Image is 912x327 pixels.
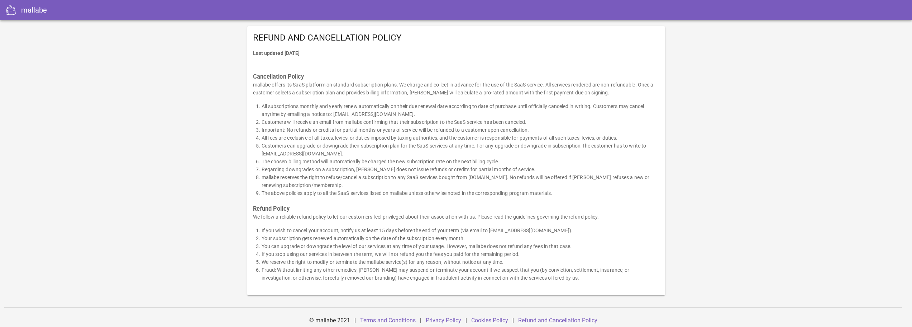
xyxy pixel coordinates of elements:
li: mallabe reserves the right to refuse/cancel a subscription to any SaaS services bought from [DOMA... [262,173,659,189]
strong: Last updated [DATE] [253,50,300,56]
li: The chosen billing method will automatically be charged the new subscription rate on the next bil... [262,158,659,165]
li: Your subscription gets renewed automatically on the date of the subscription every month. [262,234,659,242]
h3: Cancellation Policy [253,73,659,81]
li: Customers can upgrade or downgrade their subscription plan for the SaaS services at any time. For... [262,142,659,158]
li: Fraud: Without limiting any other remedies, [PERSON_NAME] may suspend or terminate your account i... [262,266,659,282]
a: Cookies Policy [471,317,508,324]
a: Refund and Cancellation Policy [518,317,597,324]
li: Customers will receive an email from mallabe confirming that their subscription to the SaaS servi... [262,118,659,126]
li: We reserve the right to modify or terminate the mallabe service(s) for any reason, without notice... [262,258,659,266]
li: All subscriptions monthly and yearly renew automatically on their due renewal date according to d... [262,102,659,118]
li: Important: No refunds or credits for partial months or years of service will be refunded to a cus... [262,126,659,134]
div: mallabe [21,5,47,15]
li: All fees are exclusive of all taxes, levies, or duties imposed by taxing authorities, and the cus... [262,134,659,142]
div: REFUND AND CANCELLATION POLICY [247,26,665,49]
li: You can upgrade or downgrade the level of our services at any time of your usage. However, mallab... [262,242,659,250]
p: We follow a reliable refund policy to let our customers feel privileged about their association w... [253,213,659,221]
li: If you wish to cancel your account, notify us at least 15 days before the end of your term (via e... [262,226,659,234]
a: Terms and Conditions [360,317,416,324]
p: mallabe offers its SaaS platform on standard subscription plans. We charge and collect in advance... [253,81,659,97]
li: The above policies apply to all the SaaS services listed on mallabe unless otherwise noted in the... [262,189,659,197]
a: Privacy Policy [426,317,461,324]
li: If you stop using our services in between the term, we will not refund you the fees you paid for ... [262,250,659,258]
li: Regarding downgrades on a subscription, [PERSON_NAME] does not issue refunds or credits for parti... [262,165,659,173]
h3: Refund Policy [253,205,659,213]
